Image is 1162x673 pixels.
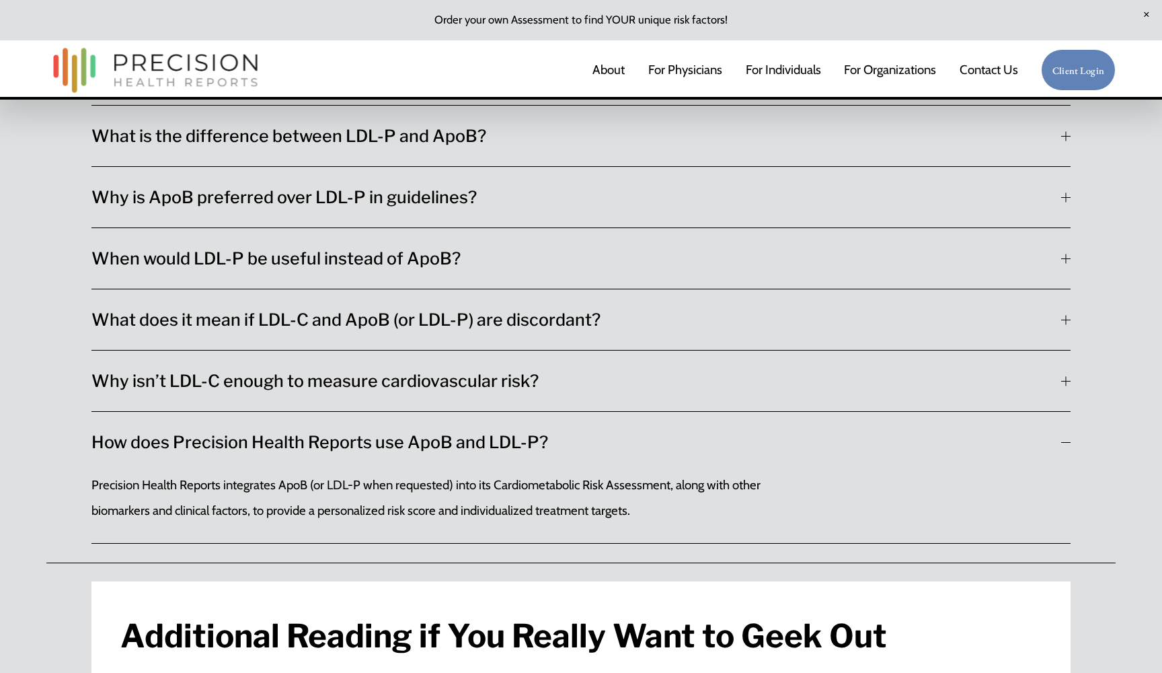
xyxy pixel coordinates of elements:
[746,57,821,84] a: For Individuals
[91,310,1061,330] span: What does it mean if LDL-C and ApoB (or LDL-P) are discordant?
[91,126,1061,146] span: What is the difference between LDL-P and ApoB?
[91,289,1071,350] button: What does it mean if LDL-C and ApoB (or LDL-P) are discordant?
[91,351,1071,411] button: Why isn’t LDL-C enough to measure cardiovascular risk?
[91,248,1061,269] span: When would LDL-P be useful instead of ApoB?
[46,42,264,99] img: Precision Health Reports
[960,57,1018,84] a: Contact Us
[91,228,1071,289] button: When would LDL-P be useful instead of ApoB?
[91,371,1061,391] span: Why isn’t LDL-C enough to measure cardiovascular risk?
[592,57,625,84] a: About
[91,106,1071,166] button: What is the difference between LDL-P and ApoB?
[91,432,1061,452] span: How does Precision Health Reports use ApoB and LDL-P?
[844,57,936,82] span: For Organizations
[91,472,1071,543] div: How does Precision Health Reports use ApoB and LDL-P?
[648,57,722,84] a: For Physicians
[91,167,1071,227] button: Why is ApoB preferred over LDL-P in guidelines?
[91,187,1061,207] span: Why is ApoB preferred over LDL-P in guidelines?
[91,472,777,523] p: Precision Health Reports integrates ApoB (or LDL-P when requested) into its Cardiometabolic Risk ...
[844,57,936,84] a: folder dropdown
[91,412,1071,472] button: How does Precision Health Reports use ApoB and LDL-P?
[1041,49,1116,92] a: Client Login
[920,501,1162,673] iframe: Chat Widget
[120,616,887,656] strong: Additional Reading if You Really Want to Geek Out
